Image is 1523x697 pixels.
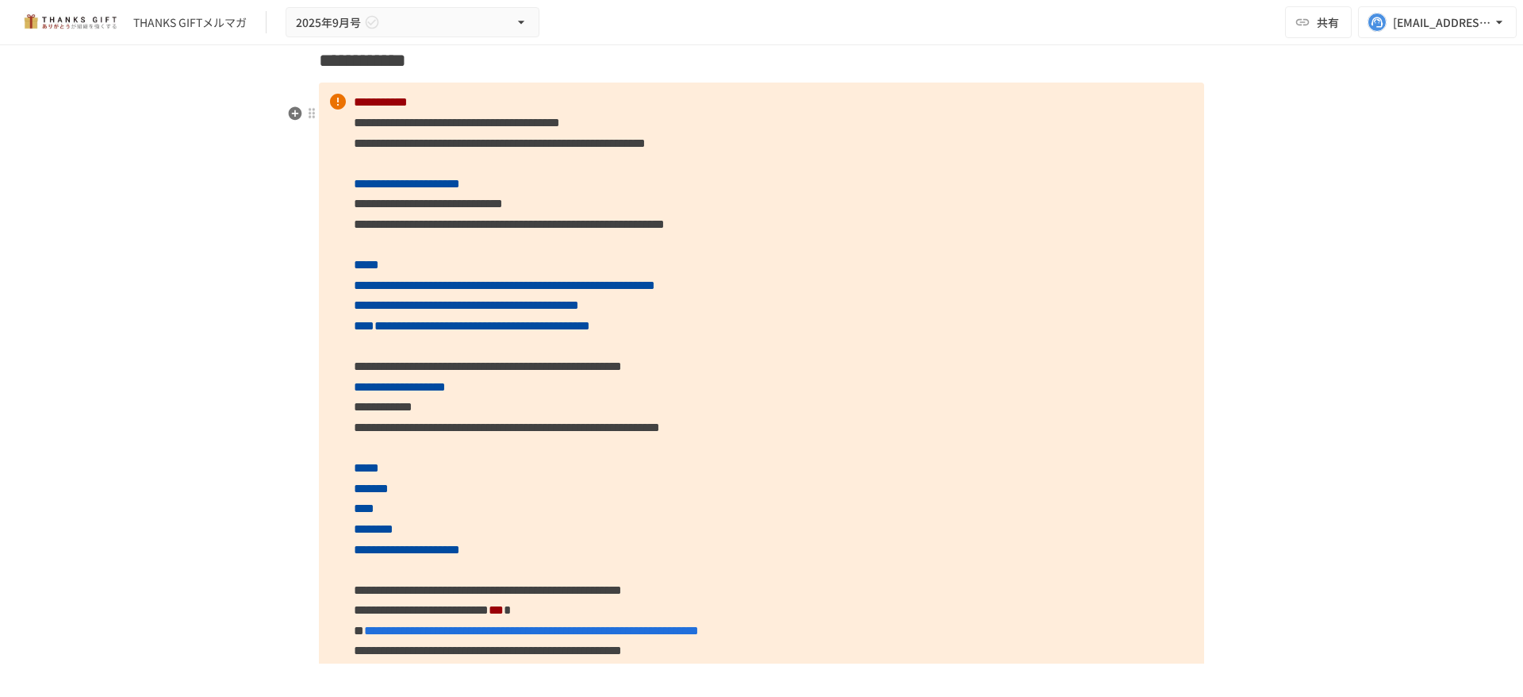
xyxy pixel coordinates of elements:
div: [EMAIL_ADDRESS][DOMAIN_NAME] [1393,13,1491,33]
span: 共有 [1317,13,1339,31]
div: THANKS GIFTメルマガ [133,14,247,31]
button: [EMAIL_ADDRESS][DOMAIN_NAME] [1358,6,1517,38]
img: mMP1OxWUAhQbsRWCurg7vIHe5HqDpP7qZo7fRoNLXQh [19,10,121,35]
button: 共有 [1285,6,1352,38]
button: 2025年9月号 [286,7,539,38]
span: 2025年9月号 [296,13,361,33]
